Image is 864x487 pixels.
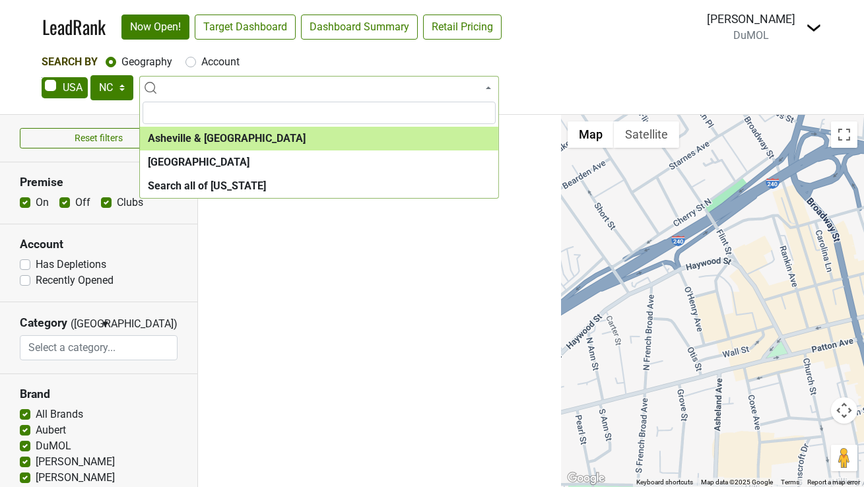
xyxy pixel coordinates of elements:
[20,238,178,251] h3: Account
[100,318,110,330] span: ▼
[36,470,115,486] label: [PERSON_NAME]
[636,478,693,487] button: Keyboard shortcuts
[831,121,857,148] button: Toggle fullscreen view
[42,55,98,68] span: Search By
[148,179,266,192] b: Search all of [US_STATE]
[36,257,106,273] label: Has Depletions
[564,470,608,487] img: Google
[423,15,502,40] a: Retail Pricing
[831,397,857,424] button: Map camera controls
[20,128,178,148] button: Reset filters
[121,54,172,70] label: Geography
[148,156,249,168] b: [GEOGRAPHIC_DATA]
[148,132,306,145] b: Asheville & [GEOGRAPHIC_DATA]
[806,20,822,36] img: Dropdown Menu
[807,478,860,486] a: Report a map error
[301,15,418,40] a: Dashboard Summary
[36,195,49,211] label: On
[36,454,115,470] label: [PERSON_NAME]
[20,316,67,330] h3: Category
[36,406,83,422] label: All Brands
[707,11,795,28] div: [PERSON_NAME]
[568,121,614,148] button: Show street map
[564,470,608,487] a: Open this area in Google Maps (opens a new window)
[36,273,114,288] label: Recently Opened
[71,316,97,335] span: ([GEOGRAPHIC_DATA])
[117,195,143,211] label: Clubs
[733,29,769,42] span: DuMOL
[195,15,296,40] a: Target Dashboard
[781,478,799,486] a: Terms (opens in new tab)
[20,335,177,360] input: Select a category...
[75,195,90,211] label: Off
[201,54,240,70] label: Account
[36,438,71,454] label: DuMOL
[20,387,178,401] h3: Brand
[121,15,189,40] a: Now Open!
[20,176,178,189] h3: Premise
[36,422,66,438] label: Aubert
[42,13,106,41] a: LeadRank
[831,445,857,471] button: Drag Pegman onto the map to open Street View
[614,121,679,148] button: Show satellite imagery
[701,478,773,486] span: Map data ©2025 Google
